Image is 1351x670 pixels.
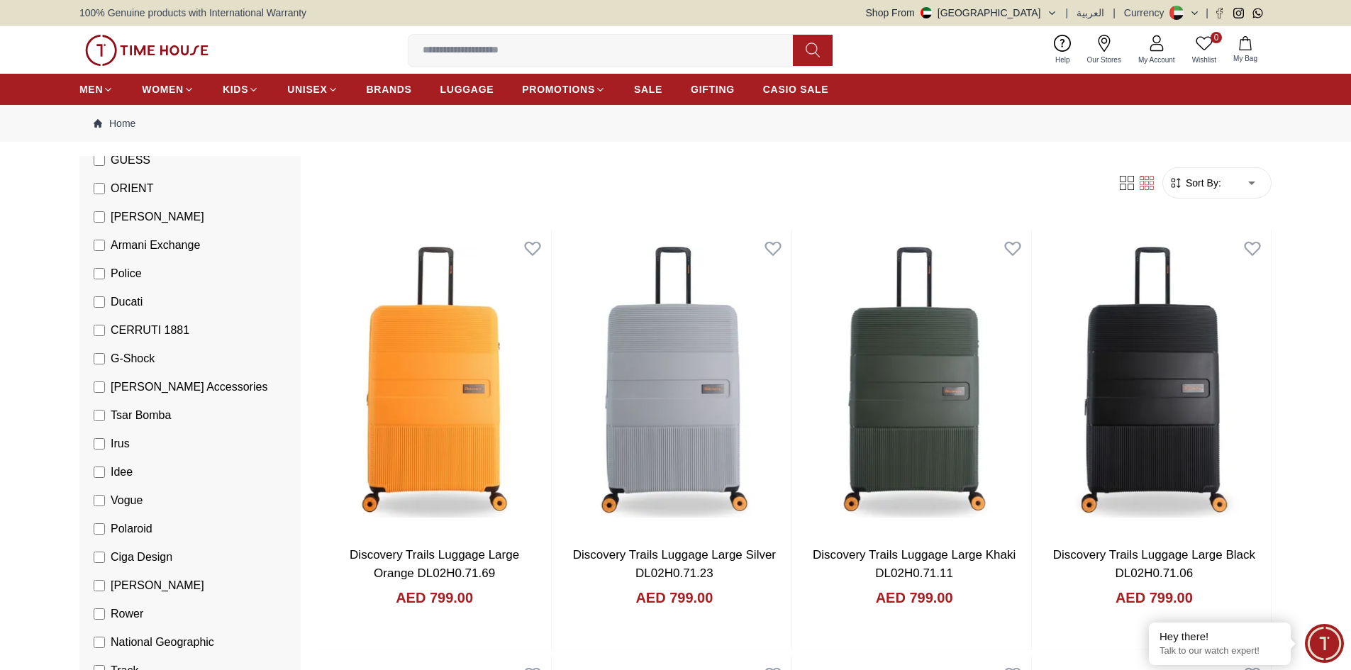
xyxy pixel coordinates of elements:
button: Shop From[GEOGRAPHIC_DATA] [866,6,1057,20]
span: UNISEX [287,82,327,96]
span: Armani Exchange [111,237,200,254]
a: GIFTING [691,77,735,102]
a: Instagram [1233,8,1244,18]
button: العربية [1077,6,1104,20]
a: Discovery Trails Luggage Large Black DL02H0.71.06 [1053,548,1255,580]
input: Polaroid [94,523,105,535]
a: UNISEX [287,77,338,102]
input: Ciga Design [94,552,105,563]
span: | [1206,6,1208,20]
span: [PERSON_NAME] Accessories [111,379,267,396]
span: WOMEN [142,82,184,96]
a: WOMEN [142,77,194,102]
input: Tsar Bomba [94,410,105,421]
span: My Bag [1228,53,1263,64]
span: CASIO SALE [763,82,829,96]
span: Ciga Design [111,549,172,566]
input: CERRUTI 1881 [94,325,105,336]
a: KIDS [223,77,259,102]
p: Talk to our watch expert! [1160,645,1280,657]
input: Ducati [94,296,105,308]
a: Discovery Trails Luggage Large Silver DL02H0.71.23 [573,548,776,580]
span: National Geographic [111,634,214,651]
span: LUGGAGE [440,82,494,96]
span: Our Stores [1082,55,1127,65]
a: Facebook [1214,8,1225,18]
span: 0 [1211,32,1222,43]
span: Sort By: [1183,176,1221,190]
input: Idee [94,467,105,478]
span: Help [1050,55,1076,65]
span: GIFTING [691,82,735,96]
img: Discovery Trails Luggage Large Orange DL02H0.71.69 [318,230,551,535]
a: Whatsapp [1252,8,1263,18]
span: Wishlist [1186,55,1222,65]
button: Sort By: [1169,176,1221,190]
span: PROMOTIONS [522,82,595,96]
h4: AED 799.00 [635,588,713,608]
img: ... [85,35,209,66]
a: LUGGAGE [440,77,494,102]
a: Our Stores [1079,32,1130,68]
input: [PERSON_NAME] [94,580,105,591]
span: Idee [111,464,133,481]
span: SALE [634,82,662,96]
img: Discovery Trails Luggage Large Silver DL02H0.71.23 [557,230,791,535]
a: BRANDS [367,77,412,102]
a: Discovery Trails Luggage Large Orange DL02H0.71.69 [350,548,519,580]
button: My Bag [1225,33,1266,67]
span: | [1066,6,1069,20]
input: Armani Exchange [94,240,105,251]
span: BRANDS [367,82,412,96]
span: Rower [111,605,143,622]
span: GUESS [111,152,150,169]
input: Vogue [94,495,105,506]
span: G-Shock [111,350,155,367]
span: Polaroid [111,520,152,537]
input: Rower [94,608,105,620]
input: National Geographic [94,637,105,648]
input: ORIENT [94,183,105,194]
div: Currency [1124,6,1170,20]
div: Hey there! [1160,630,1280,644]
h4: AED 799.00 [396,588,473,608]
input: Police [94,268,105,279]
nav: Breadcrumb [79,105,1272,142]
span: Ducati [111,294,143,311]
span: MEN [79,82,103,96]
span: CERRUTI 1881 [111,322,189,339]
h4: AED 799.00 [1116,588,1193,608]
span: Vogue [111,492,143,509]
a: SALE [634,77,662,102]
span: Police [111,265,142,282]
a: CASIO SALE [763,77,829,102]
a: MEN [79,77,113,102]
img: Discovery Trails Luggage Large Black DL02H0.71.06 [1038,230,1271,535]
span: [PERSON_NAME] [111,208,204,225]
img: United Arab Emirates [921,7,932,18]
span: 100% Genuine products with International Warranty [79,6,306,20]
input: [PERSON_NAME] Accessories [94,381,105,393]
a: Discovery Trails Luggage Large Khaki DL02H0.71.11 [813,548,1016,580]
input: [PERSON_NAME] [94,211,105,223]
a: PROMOTIONS [522,77,606,102]
h4: AED 799.00 [876,588,953,608]
input: GUESS [94,155,105,166]
span: [PERSON_NAME] [111,577,204,594]
a: Help [1047,32,1079,68]
span: Tsar Bomba [111,407,171,424]
input: Irus [94,438,105,450]
div: Chat Widget [1305,624,1344,663]
span: My Account [1133,55,1181,65]
input: G-Shock [94,353,105,364]
span: Irus [111,435,130,452]
img: Discovery Trails Luggage Large Khaki DL02H0.71.11 [798,230,1031,535]
span: | [1113,6,1116,20]
span: ORIENT [111,180,153,197]
span: KIDS [223,82,248,96]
